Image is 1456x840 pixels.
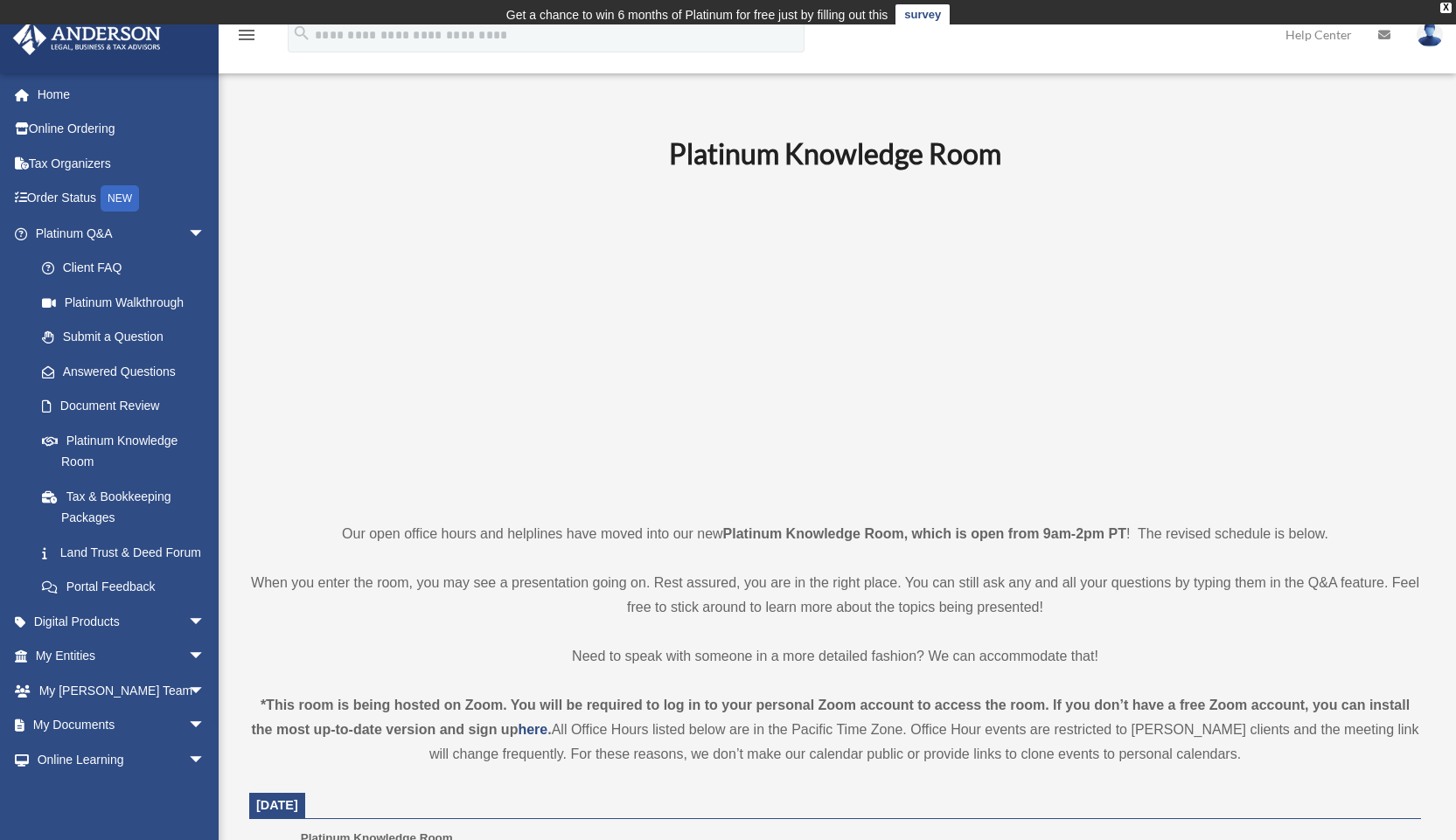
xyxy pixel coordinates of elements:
span: arrow_drop_down [188,604,223,640]
i: search [292,24,311,43]
a: Submit a Question [24,320,232,355]
a: here [518,722,547,737]
strong: *This room is being hosted on Zoom. You will be required to log in to your personal Zoom account ... [252,698,1411,737]
a: Online Ordering [12,112,232,147]
a: Platinum Knowledge Room [24,423,223,479]
strong: Platinum Knowledge Room, which is open from 9am-2pm PT [723,526,1126,541]
a: Online Learningarrow_drop_down [12,742,232,777]
a: My Entitiesarrow_drop_down [12,639,232,674]
span: arrow_drop_down [188,216,223,252]
a: Land Trust & Deed Forum [24,535,232,570]
a: Portal Feedback [24,570,232,605]
a: Platinum Q&Aarrow_drop_down [12,216,232,251]
strong: . [547,722,551,737]
a: Tax & Bookkeeping Packages [24,479,232,535]
div: NEW [101,185,139,212]
a: Answered Questions [24,354,232,389]
a: Billingarrow_drop_down [12,777,232,812]
a: Document Review [24,389,232,424]
p: Our open office hours and helplines have moved into our new ! The revised schedule is below. [249,522,1421,546]
span: arrow_drop_down [188,777,223,813]
a: Digital Productsarrow_drop_down [12,604,232,639]
div: Get a chance to win 6 months of Platinum for free just by filling out this [506,4,888,25]
iframe: 231110_Toby_KnowledgeRoom [573,194,1097,489]
span: arrow_drop_down [188,742,223,778]
a: Order StatusNEW [12,181,232,217]
b: Platinum Knowledge Room [669,136,1001,170]
a: Tax Organizers [12,146,232,181]
a: My [PERSON_NAME] Teamarrow_drop_down [12,673,232,708]
p: When you enter the room, you may see a presentation going on. Rest assured, you are in the right ... [249,571,1421,620]
span: arrow_drop_down [188,639,223,675]
a: survey [895,4,950,25]
span: arrow_drop_down [188,673,223,709]
div: close [1440,3,1452,13]
img: Anderson Advisors Platinum Portal [8,21,166,55]
a: menu [236,31,257,45]
a: Client FAQ [24,251,232,286]
img: User Pic [1417,22,1443,47]
a: My Documentsarrow_drop_down [12,708,232,743]
span: arrow_drop_down [188,708,223,744]
a: Platinum Walkthrough [24,285,232,320]
div: All Office Hours listed below are in the Pacific Time Zone. Office Hour events are restricted to ... [249,693,1421,767]
p: Need to speak with someone in a more detailed fashion? We can accommodate that! [249,644,1421,669]
a: Home [12,77,232,112]
i: menu [236,24,257,45]
span: [DATE] [256,798,298,812]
